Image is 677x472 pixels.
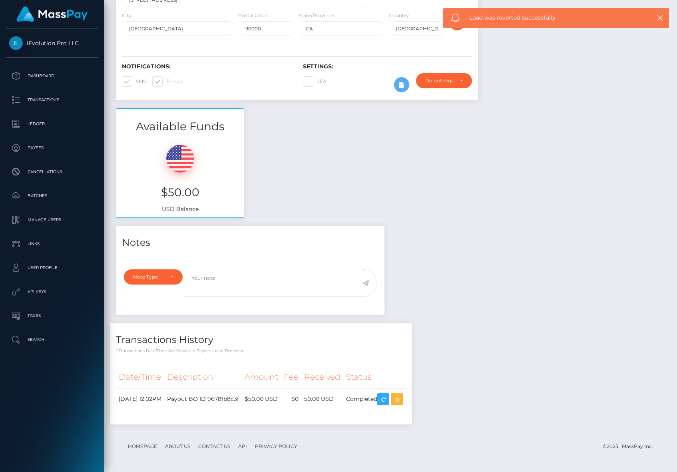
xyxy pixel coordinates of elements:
th: Status [343,366,406,388]
div: USD Balance [116,135,244,217]
a: Ledger [6,114,98,134]
td: Completed [343,388,406,410]
h6: Notifications: [122,63,291,70]
th: Fee [281,366,301,388]
button: Note Type [124,269,183,285]
th: Description [164,366,242,388]
a: Contact Us [195,440,233,452]
label: Country [389,12,409,19]
h3: Available Funds [116,119,244,134]
p: Batches [9,190,95,202]
a: User Profile [6,258,98,278]
label: 2FA [303,76,327,87]
img: USD.png [166,145,194,173]
td: Payout BO ID 9678fb8c3f [164,388,242,410]
a: Batches [6,186,98,206]
a: Search [6,330,98,350]
th: Amount [242,366,281,388]
a: Transactions [6,90,98,110]
h4: Transactions History [116,333,406,347]
p: Taxes [9,310,95,322]
td: $50.00 USD [242,388,281,410]
div: Do not require [425,78,454,84]
a: Taxes [6,306,98,326]
p: Manage Users [9,214,95,226]
td: 50.00 USD [301,388,343,410]
p: Dashboard [9,70,95,82]
label: State/Province [299,12,334,19]
p: Payees [9,142,95,154]
p: Transactions [9,94,95,106]
p: Links [9,238,95,250]
a: Dashboard [6,66,98,86]
a: Homepage [125,440,160,452]
div: Note Type [133,274,164,280]
span: iEvolution Pro LLC [6,40,98,47]
label: City [122,12,131,19]
p: User Profile [9,262,95,274]
label: SMS [122,76,146,87]
a: API Keys [6,282,98,302]
span: Load was reverted successfully [469,14,640,22]
p: Search [9,334,95,346]
a: Privacy Policy [252,440,301,452]
a: Links [6,234,98,254]
div: © 2025 , MassPay Inc. [603,442,659,451]
a: Manage Users [6,210,98,230]
a: Cancellations [6,162,98,182]
p: Cancellations [9,166,95,178]
a: API [235,440,250,452]
p: API Keys [9,286,95,298]
p: Ledger [9,118,95,130]
td: [DATE] 12:02PM [116,388,164,410]
label: Postal Code [238,12,267,19]
h4: Notes [122,236,378,250]
a: About Us [162,440,193,452]
p: * Transactions date/time are shown in payee's local timezone [116,348,406,354]
img: MassPay Logo [16,6,88,22]
h3: $50.00 [122,185,238,200]
th: Date/Time [116,366,164,388]
button: Do not require [416,73,472,88]
a: Payees [6,138,98,158]
img: iEvolution Pro LLC [9,36,23,50]
td: $0 [281,388,301,410]
label: E-mail [152,76,182,87]
h6: Settings: [303,63,472,70]
th: Received [301,366,343,388]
